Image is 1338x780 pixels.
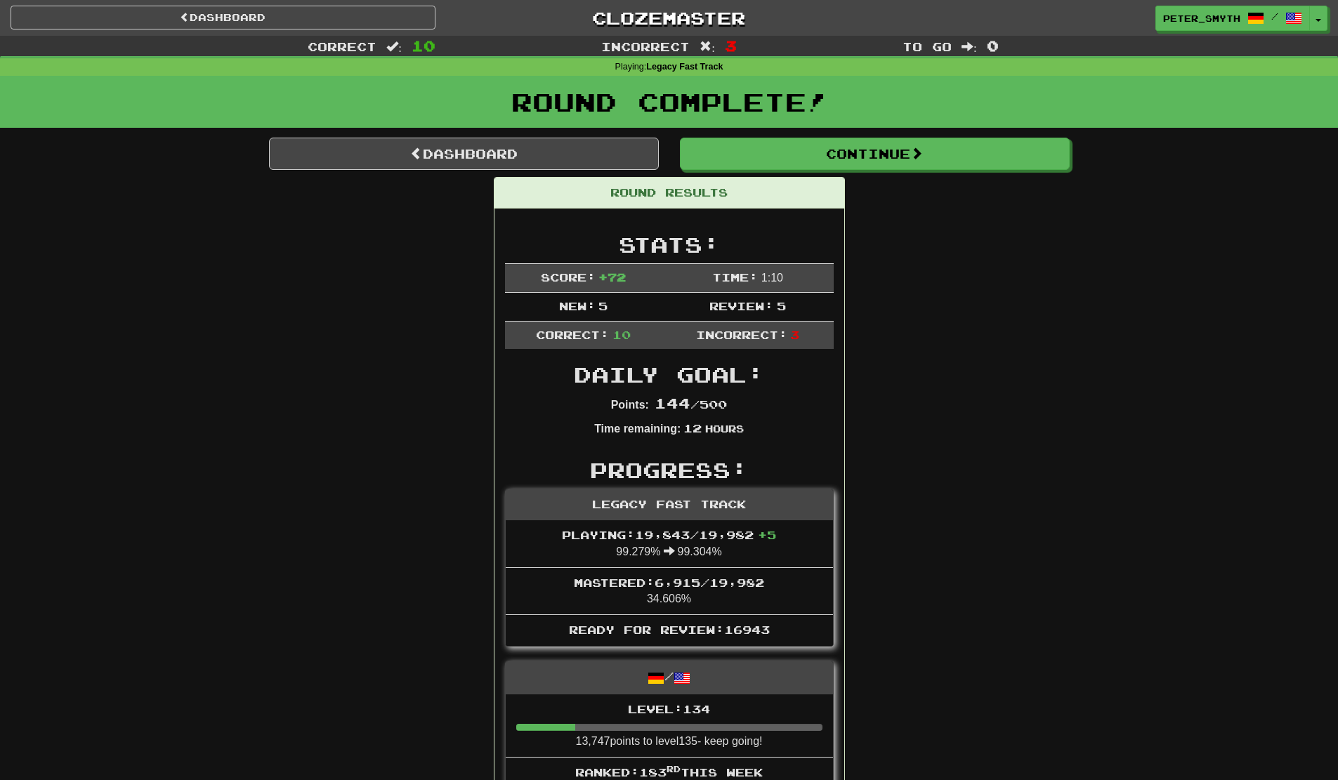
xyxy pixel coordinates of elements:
span: Score: [541,270,596,284]
span: 5 [598,299,608,312]
span: To go [903,39,952,53]
span: Mastered: 6,915 / 19,982 [574,576,764,589]
span: 10 [412,37,435,54]
span: Ranked: 183 this week [575,765,763,779]
span: 1 : 10 [761,272,783,284]
span: : [386,41,402,53]
span: Correct: [536,328,609,341]
span: Level: 134 [628,702,710,715]
span: 3 [725,37,737,54]
span: 10 [612,328,631,341]
span: / [1271,11,1278,21]
strong: Legacy Fast Track [646,62,723,72]
span: : [962,41,977,53]
a: Clozemaster [457,6,881,30]
button: Continue [680,138,1070,170]
h2: Progress: [505,458,834,482]
h2: Daily Goal: [505,363,834,386]
span: Peter_Smyth [1163,12,1240,25]
span: Review: [709,299,773,312]
span: 12 [683,421,702,435]
span: Time: [712,270,758,284]
a: Dashboard [269,138,659,170]
strong: Time remaining: [594,423,681,435]
span: New: [559,299,596,312]
li: 34.606% [506,567,833,616]
span: + 5 [758,528,776,541]
span: Ready for Review: 16943 [569,623,770,636]
span: 0 [987,37,999,54]
strong: Points: [611,399,649,411]
sup: rd [667,764,681,774]
span: 3 [790,328,799,341]
li: 13,747 points to level 135 - keep going! [506,694,833,758]
span: + 72 [598,270,626,284]
span: / 500 [655,397,727,411]
span: : [700,41,715,53]
a: Dashboard [11,6,435,29]
h2: Stats: [505,233,834,256]
span: 144 [655,395,690,411]
span: Incorrect [601,39,690,53]
h1: Round Complete! [5,88,1333,116]
span: Incorrect: [696,328,787,341]
div: Round Results [494,178,844,209]
li: 99.279% 99.304% [506,520,833,568]
div: / [506,661,833,694]
span: Playing: 19,843 / 19,982 [562,528,776,541]
a: Peter_Smyth / [1155,6,1310,31]
div: Legacy Fast Track [506,489,833,520]
span: 5 [777,299,786,312]
small: Hours [705,423,744,435]
span: Correct [308,39,376,53]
